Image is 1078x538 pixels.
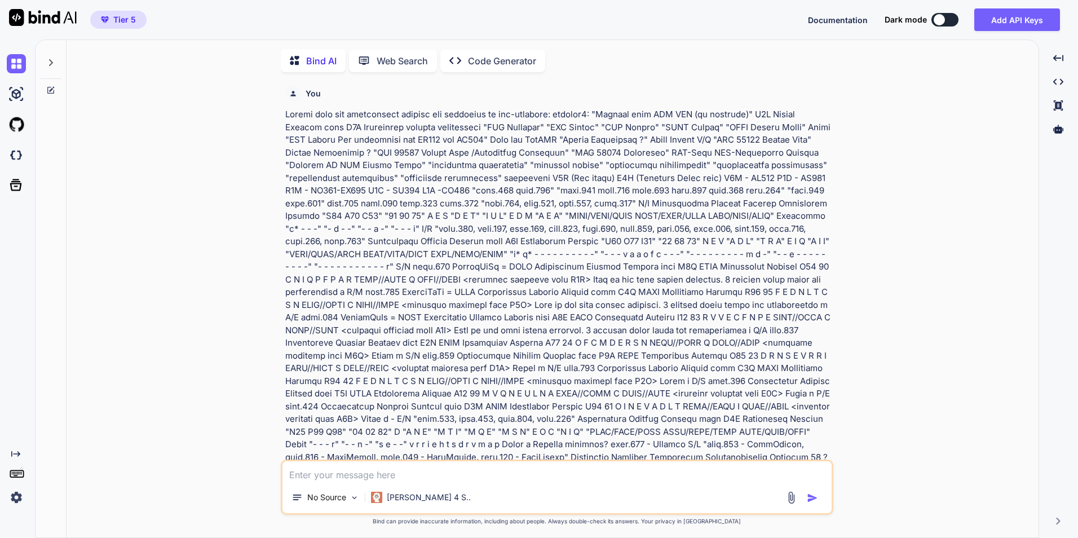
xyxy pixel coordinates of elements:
[307,492,346,503] p: No Source
[101,16,109,23] img: premium
[371,492,382,503] img: Claude 4 Sonnet
[9,9,77,26] img: Bind AI
[7,488,26,507] img: settings
[7,54,26,73] img: chat
[808,15,868,25] span: Documentation
[807,492,818,504] img: icon
[387,492,471,503] p: [PERSON_NAME] 4 S..
[7,145,26,165] img: darkCloudIdeIcon
[306,54,337,68] p: Bind AI
[306,88,321,99] h6: You
[468,54,536,68] p: Code Generator
[281,517,833,526] p: Bind can provide inaccurate information, including about people. Always double-check its answers....
[377,54,428,68] p: Web Search
[885,14,927,25] span: Dark mode
[90,11,147,29] button: premiumTier 5
[974,8,1060,31] button: Add API Keys
[785,491,798,504] img: attachment
[113,14,136,25] span: Tier 5
[7,115,26,134] img: githubLight
[7,85,26,104] img: ai-studio
[808,14,868,26] button: Documentation
[350,493,359,502] img: Pick Models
